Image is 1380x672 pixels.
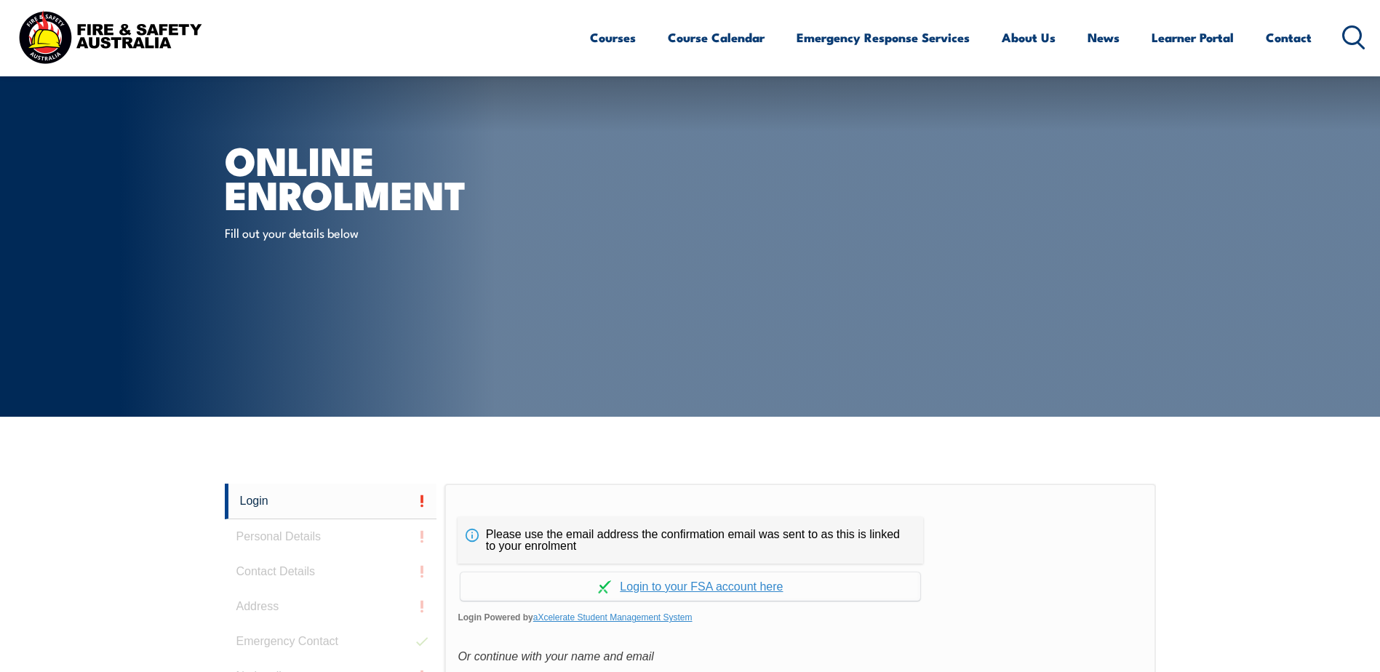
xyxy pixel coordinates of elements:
img: Log in withaxcelerate [598,580,611,593]
div: Or continue with your name and email [458,646,1142,668]
a: About Us [1002,18,1056,57]
a: Contact [1266,18,1312,57]
a: Learner Portal [1152,18,1234,57]
a: Courses [590,18,636,57]
a: Course Calendar [668,18,765,57]
a: Login [225,484,437,519]
a: Emergency Response Services [797,18,970,57]
span: Login Powered by [458,607,1142,628]
div: Please use the email address the confirmation email was sent to as this is linked to your enrolment [458,517,923,564]
p: Fill out your details below [225,224,490,241]
h1: Online Enrolment [225,143,584,210]
a: aXcelerate Student Management System [533,612,693,623]
a: News [1088,18,1120,57]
